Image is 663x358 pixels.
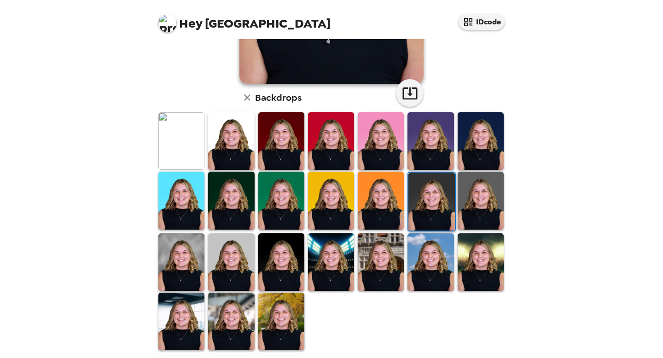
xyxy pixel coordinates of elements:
button: IDcode [459,14,505,30]
img: profile pic [158,14,177,32]
span: [GEOGRAPHIC_DATA] [158,9,331,30]
h6: Backdrops [255,90,302,105]
span: Hey [179,15,202,32]
img: Original [158,112,204,170]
